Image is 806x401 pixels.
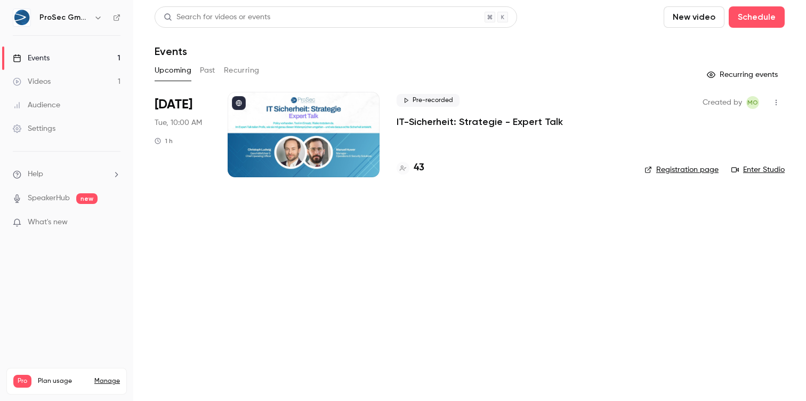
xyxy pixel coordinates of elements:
iframe: Noticeable Trigger [108,218,120,227]
div: 1 h [155,137,173,145]
span: MO [747,96,758,109]
div: Videos [13,76,51,87]
div: Search for videos or events [164,12,270,23]
span: What's new [28,217,68,228]
a: SpeakerHub [28,193,70,204]
img: ProSec GmbH [13,9,30,26]
span: new [76,193,98,204]
button: Recurring [224,62,260,79]
div: Events [13,53,50,64]
span: Created by [703,96,742,109]
span: Pro [13,375,31,388]
li: help-dropdown-opener [13,169,120,180]
span: MD Operative [746,96,759,109]
a: Enter Studio [731,164,785,175]
a: Registration page [644,164,719,175]
div: Audience [13,100,60,111]
h1: Events [155,45,187,58]
div: Settings [13,123,55,134]
span: Plan usage [38,377,88,386]
h6: ProSec GmbH [39,12,90,23]
button: Past [200,62,215,79]
button: Recurring events [702,66,785,83]
div: Sep 23 Tue, 10:00 AM (Europe/Berlin) [155,92,211,177]
h4: 43 [414,161,424,175]
span: Help [28,169,43,180]
button: Upcoming [155,62,191,79]
span: Tue, 10:00 AM [155,117,202,128]
a: IT-Sicherheit: Strategie - Expert Talk [397,115,563,128]
button: Schedule [729,6,785,28]
span: [DATE] [155,96,192,113]
a: Manage [94,377,120,386]
button: New video [664,6,724,28]
a: 43 [397,161,424,175]
span: Pre-recorded [397,94,460,107]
